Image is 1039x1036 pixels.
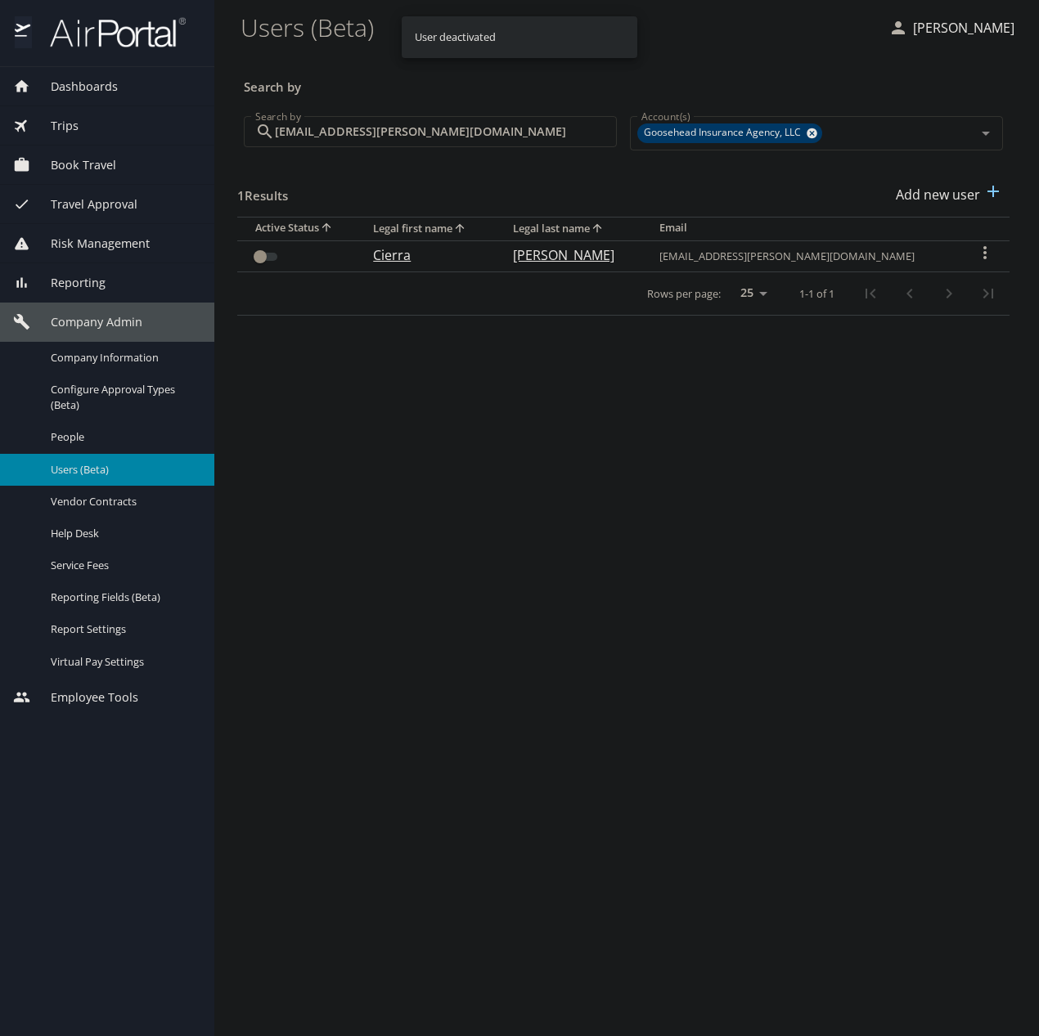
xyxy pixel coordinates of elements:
[646,240,960,271] td: [EMAIL_ADDRESS][PERSON_NAME][DOMAIN_NAME]
[799,289,834,299] p: 1-1 of 1
[319,221,335,236] button: sort
[30,313,142,331] span: Company Admin
[896,185,980,204] p: Add new user
[51,462,195,478] span: Users (Beta)
[51,621,195,637] span: Report Settings
[30,78,118,96] span: Dashboards
[30,235,150,253] span: Risk Management
[244,68,1003,96] h3: Search by
[51,654,195,670] span: Virtual Pay Settings
[452,222,469,237] button: sort
[889,177,1010,213] button: Add new user
[500,217,646,240] th: Legal last name
[908,18,1014,38] p: [PERSON_NAME]
[15,16,32,48] img: icon-airportal.png
[51,590,195,605] span: Reporting Fields (Beta)
[241,2,875,52] h1: Users (Beta)
[974,122,997,145] button: Open
[637,123,822,143] div: Goosehead Insurance Agency, LLC
[882,13,1021,43] button: [PERSON_NAME]
[727,281,773,306] select: rows per page
[51,382,195,413] span: Configure Approval Types (Beta)
[51,526,195,541] span: Help Desk
[275,116,617,147] input: Search by name or email
[415,21,496,53] div: User deactivated
[373,245,480,265] p: Cierra
[51,494,195,509] span: Vendor Contracts
[51,350,195,366] span: Company Information
[646,217,960,240] th: Email
[237,177,288,205] h3: 1 Results
[32,16,186,48] img: airportal-logo.png
[30,274,106,292] span: Reporting
[30,688,138,706] span: Employee Tools
[590,222,606,237] button: sort
[30,117,79,135] span: Trips
[513,245,627,265] p: [PERSON_NAME]
[360,217,500,240] th: Legal first name
[51,558,195,573] span: Service Fees
[30,156,116,174] span: Book Travel
[51,429,195,445] span: People
[237,217,1010,316] table: User Search Table
[637,124,811,141] span: Goosehead Insurance Agency, LLC
[237,217,360,240] th: Active Status
[647,289,721,299] p: Rows per page:
[30,195,137,213] span: Travel Approval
